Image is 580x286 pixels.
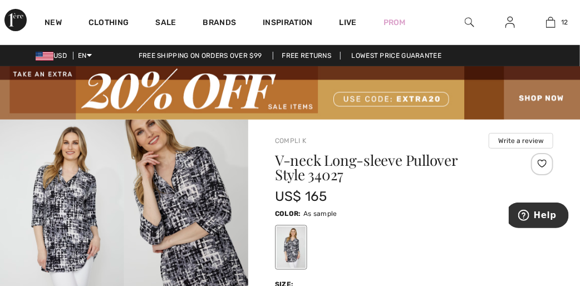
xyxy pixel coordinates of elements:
[275,153,507,182] h1: V-neck Long-sleeve Pullover Style 34027
[275,189,327,204] span: US$ 165
[561,17,568,27] span: 12
[275,137,306,145] a: Compli K
[505,16,515,29] img: My Info
[36,52,71,60] span: USD
[203,18,237,29] a: Brands
[489,133,553,149] button: Write a review
[78,52,92,60] span: EN
[340,17,357,28] a: Live
[273,52,341,60] a: Free Returns
[263,18,312,29] span: Inspiration
[277,226,306,268] div: As sample
[36,52,53,61] img: US Dollar
[509,203,569,230] iframe: Opens a widget where you can find more information
[465,16,474,29] img: search the website
[343,52,451,60] a: Lowest Price Guarantee
[384,17,406,28] a: Prom
[130,52,271,60] a: Free shipping on orders over $99
[531,16,571,29] a: 12
[497,16,524,29] a: Sign In
[546,16,556,29] img: My Bag
[303,210,337,218] span: As sample
[4,9,27,31] img: 1ère Avenue
[45,18,62,29] a: New
[155,18,176,29] a: Sale
[275,210,301,218] span: Color:
[89,18,129,29] a: Clothing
